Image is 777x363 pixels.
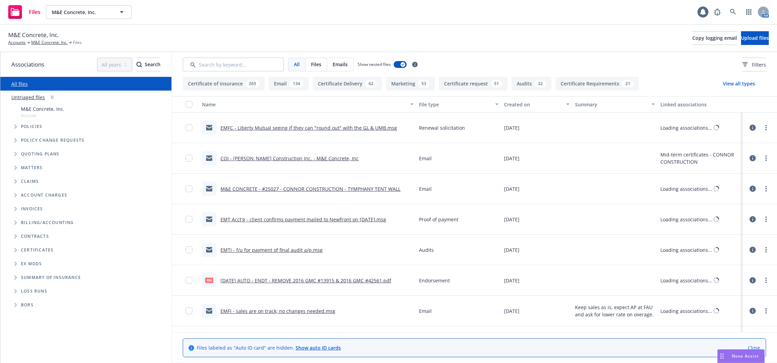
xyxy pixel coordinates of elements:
[21,248,53,252] span: Certificates
[365,80,377,87] div: 62
[8,39,26,46] a: Accounts
[21,303,34,307] span: BORs
[220,155,359,162] a: COI - [PERSON_NAME] Construction Inc. - M&E Concrete, Inc
[186,277,192,284] input: Toggle Row Selected
[575,304,655,318] span: Keep sales as is, expect AP at FAU and ask for lower rate on overage.
[419,155,432,162] span: Email
[296,344,341,351] a: Show auto ID cards
[294,61,300,68] span: All
[741,31,769,45] button: Upload files
[717,349,765,363] button: Nova Assist
[73,39,82,46] span: Files
[491,80,502,87] div: 51
[21,105,64,113] span: M&E Concrete, Inc.
[21,221,74,225] span: Billing/Accounting
[748,344,760,351] a: Close
[205,278,213,283] span: pdf
[762,307,770,315] a: more
[11,81,28,87] a: All files
[52,9,111,16] span: M&E Concrete, Inc.
[186,185,192,192] input: Toggle Row Selected
[386,77,435,91] button: Marketing
[5,2,43,22] a: Files
[504,307,519,315] span: [DATE]
[660,151,740,165] div: Mid-term certificates - CONNOR CONSTRUCTION
[220,247,323,253] a: EMTI - f/u for payment of final audit a/p.msg
[186,155,192,162] input: Toggle Row Selected
[333,61,348,68] span: Emails
[358,61,391,67] span: Show nested files
[555,77,639,91] button: Certificate Requirements
[504,124,519,131] span: [DATE]
[21,289,47,293] span: Loss Runs
[504,155,519,162] span: [DATE]
[21,152,60,156] span: Quoting plans
[419,101,491,108] div: File type
[21,234,49,238] span: Contracts
[710,5,724,19] a: Report a Bug
[186,124,192,131] input: Toggle Row Selected
[762,185,770,193] a: more
[186,101,192,108] input: Select all
[11,60,44,69] span: Associations
[726,5,740,19] a: Search
[220,308,335,314] a: EMFI - sales are on track; no changes needed.msg
[742,61,766,68] span: Filters
[31,39,68,46] a: M&E Concrete, Inc.
[692,31,737,45] button: Copy logging email
[660,124,712,131] div: Loading associations...
[269,77,309,91] button: Email
[197,344,341,351] span: Files labeled as "Auto ID card" are hidden.
[136,58,160,71] div: Search
[202,101,406,108] div: Name
[183,77,265,91] button: Certificate of insurance
[289,80,303,87] div: 134
[21,276,81,280] span: Summary of insurance
[660,246,712,254] div: Loading associations...
[21,193,67,197] span: Account charges
[439,77,507,91] button: Certificate request
[21,113,64,118] span: Account
[504,246,519,254] span: [DATE]
[741,35,769,41] span: Upload files
[186,246,192,253] input: Toggle Row Selected
[742,58,766,71] button: Filters
[21,166,43,170] span: Matters
[535,80,546,87] div: 32
[21,207,43,211] span: Invoices
[512,77,551,91] button: Audits
[419,277,450,284] span: Endorsement
[504,277,519,284] span: [DATE]
[311,61,321,68] span: Files
[11,94,45,101] a: Untriaged files
[660,216,712,223] div: Loading associations...
[504,216,519,223] span: [DATE]
[220,216,386,223] a: EMT Acct'g - client confirms payment mailed to Newfront on [DATE].msg
[48,93,57,101] div: 0
[136,58,160,71] button: SearchSearch
[762,276,770,284] a: more
[762,124,770,132] a: more
[21,262,42,266] span: Ex Mods
[742,5,756,19] a: Switch app
[186,216,192,223] input: Toggle Row Selected
[0,216,171,312] div: Folder Tree Example
[762,154,770,162] a: more
[220,186,401,192] a: M&E CONCRETE - #25027 - CONNOR CONSTRUCTION - TYMPHANY TENT WALL
[504,101,562,108] div: Created on
[46,5,132,19] button: M&E Concrete, Inc.
[419,124,465,131] span: Renewal solicitation
[572,96,657,113] button: Summary
[660,185,712,192] div: Loading associations...
[199,96,416,113] button: Name
[21,125,43,129] span: Policies
[504,185,519,192] span: [DATE]
[418,80,430,87] div: 53
[419,185,432,192] span: Email
[313,77,382,91] button: Certificate Delivery
[8,31,59,39] span: M&E Concrete, Inc.
[762,246,770,254] a: more
[660,307,712,315] div: Loading associations...
[0,104,171,216] div: Tree Example
[246,80,260,87] div: 265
